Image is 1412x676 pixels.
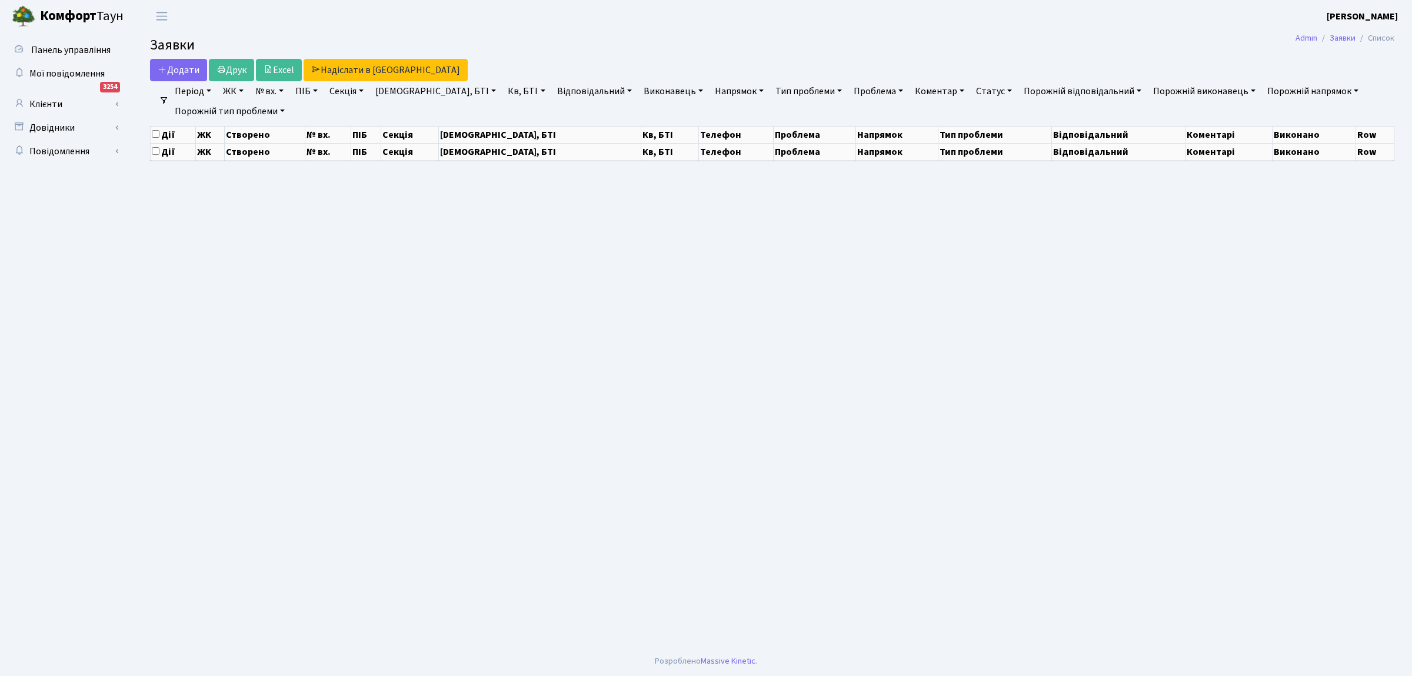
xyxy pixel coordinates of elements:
[225,143,305,160] th: Створено
[938,143,1052,160] th: Тип проблеми
[218,81,248,101] a: ЖК
[6,140,124,163] a: Повідомлення
[351,126,381,143] th: ПІБ
[1273,126,1356,143] th: Виконано
[150,59,207,81] a: Додати
[1356,126,1394,143] th: Row
[639,81,708,101] a: Виконавець
[1052,143,1185,160] th: Відповідальний
[150,35,195,55] span: Заявки
[381,126,438,143] th: Секція
[170,101,289,121] a: Порожній тип проблеми
[325,81,368,101] a: Секція
[1356,32,1394,45] li: Список
[655,655,757,668] div: Розроблено .
[256,59,302,81] a: Excel
[100,82,120,92] div: 3254
[251,81,288,101] a: № вх.
[1356,143,1394,160] th: Row
[1327,9,1398,24] a: [PERSON_NAME]
[6,116,124,140] a: Довідники
[12,5,35,28] img: logo.png
[438,143,641,160] th: [DEMOGRAPHIC_DATA], БТІ
[1330,32,1356,44] a: Заявки
[304,59,468,81] a: Надіслати в [GEOGRAPHIC_DATA]
[438,126,641,143] th: [DEMOGRAPHIC_DATA], БТІ
[774,126,856,143] th: Проблема
[151,143,196,160] th: Дії
[6,62,124,85] a: Мої повідомлення3254
[1278,26,1412,51] nav: breadcrumb
[1185,143,1273,160] th: Коментарі
[1263,81,1363,101] a: Порожній напрямок
[1327,10,1398,23] b: [PERSON_NAME]
[971,81,1017,101] a: Статус
[40,6,124,26] span: Таун
[40,6,96,25] b: Комфорт
[351,143,381,160] th: ПІБ
[503,81,550,101] a: Кв, БТІ
[1296,32,1317,44] a: Admin
[147,6,176,26] button: Переключити навігацію
[371,81,501,101] a: [DEMOGRAPHIC_DATA], БТІ
[6,92,124,116] a: Клієнти
[305,126,351,143] th: № вх.
[6,38,124,62] a: Панель управління
[209,59,254,81] a: Друк
[641,143,698,160] th: Кв, БТІ
[1273,143,1356,160] th: Виконано
[849,81,908,101] a: Проблема
[641,126,698,143] th: Кв, БТІ
[151,126,196,143] th: Дії
[195,143,224,160] th: ЖК
[856,126,938,143] th: Напрямок
[1019,81,1146,101] a: Порожній відповідальний
[158,64,199,77] span: Додати
[305,143,351,160] th: № вх.
[771,81,847,101] a: Тип проблеми
[938,126,1052,143] th: Тип проблеми
[698,126,774,143] th: Телефон
[225,126,305,143] th: Створено
[552,81,637,101] a: Відповідальний
[856,143,938,160] th: Напрямок
[1148,81,1260,101] a: Порожній виконавець
[195,126,224,143] th: ЖК
[701,655,755,667] a: Massive Kinetic
[710,81,768,101] a: Напрямок
[31,44,111,57] span: Панель управління
[698,143,774,160] th: Телефон
[1052,126,1185,143] th: Відповідальний
[291,81,322,101] a: ПІБ
[381,143,438,160] th: Секція
[1185,126,1273,143] th: Коментарі
[170,81,216,101] a: Період
[910,81,969,101] a: Коментар
[29,67,105,80] span: Мої повідомлення
[774,143,856,160] th: Проблема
